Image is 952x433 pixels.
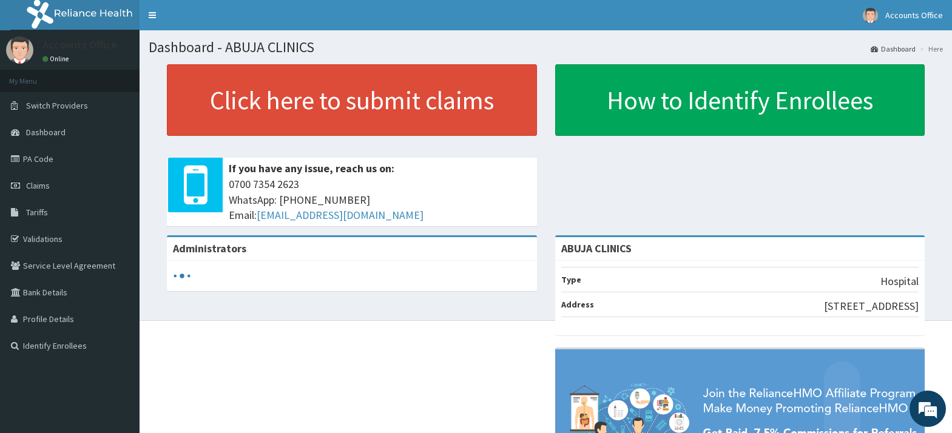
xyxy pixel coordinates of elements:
strong: ABUJA CLINICS [561,241,632,255]
svg: audio-loading [173,267,191,285]
h1: Dashboard - ABUJA CLINICS [149,39,943,55]
p: Hospital [880,274,919,289]
a: Online [42,55,72,63]
b: Type [561,274,581,285]
b: Administrators [173,241,246,255]
span: Tariffs [26,207,48,218]
img: User Image [863,8,878,23]
span: Accounts Office [885,10,943,21]
a: [EMAIL_ADDRESS][DOMAIN_NAME] [257,208,424,222]
span: Dashboard [26,127,66,138]
a: How to Identify Enrollees [555,64,925,136]
span: Claims [26,180,50,191]
span: Switch Providers [26,100,88,111]
span: 0700 7354 2623 WhatsApp: [PHONE_NUMBER] Email: [229,176,531,223]
a: Click here to submit claims [167,64,537,136]
p: [STREET_ADDRESS] [824,298,919,314]
a: Dashboard [871,44,916,54]
img: User Image [6,36,33,64]
p: Accounts Office [42,39,117,50]
li: Here [917,44,943,54]
b: If you have any issue, reach us on: [229,161,394,175]
b: Address [561,299,594,310]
